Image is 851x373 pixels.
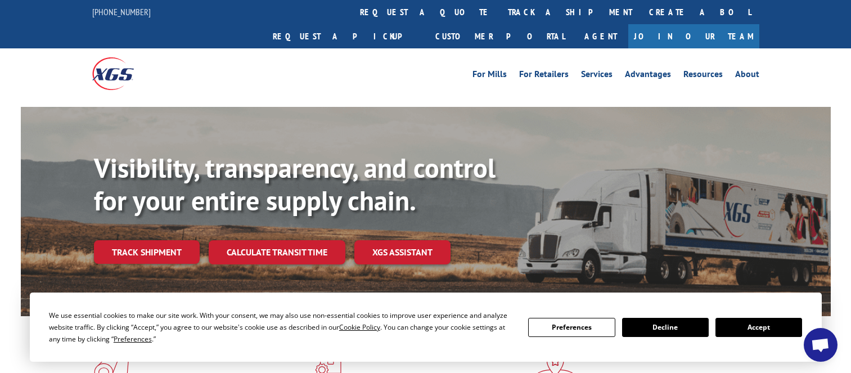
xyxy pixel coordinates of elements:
a: Resources [683,70,723,82]
b: Visibility, transparency, and control for your entire supply chain. [94,150,496,218]
a: Calculate transit time [209,240,345,264]
a: For Mills [472,70,507,82]
a: XGS ASSISTANT [354,240,451,264]
a: Request a pickup [264,24,427,48]
div: Open chat [804,328,838,362]
a: Agent [573,24,628,48]
a: Track shipment [94,240,200,264]
a: Advantages [625,70,671,82]
div: Cookie Consent Prompt [30,293,822,362]
button: Accept [715,318,802,337]
span: Cookie Policy [339,322,380,332]
span: Preferences [114,334,152,344]
a: [PHONE_NUMBER] [92,6,151,17]
a: Join Our Team [628,24,759,48]
a: Services [581,70,613,82]
button: Decline [622,318,709,337]
a: About [735,70,759,82]
a: Customer Portal [427,24,573,48]
div: We use essential cookies to make our site work. With your consent, we may also use non-essential ... [49,309,515,345]
button: Preferences [528,318,615,337]
a: For Retailers [519,70,569,82]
